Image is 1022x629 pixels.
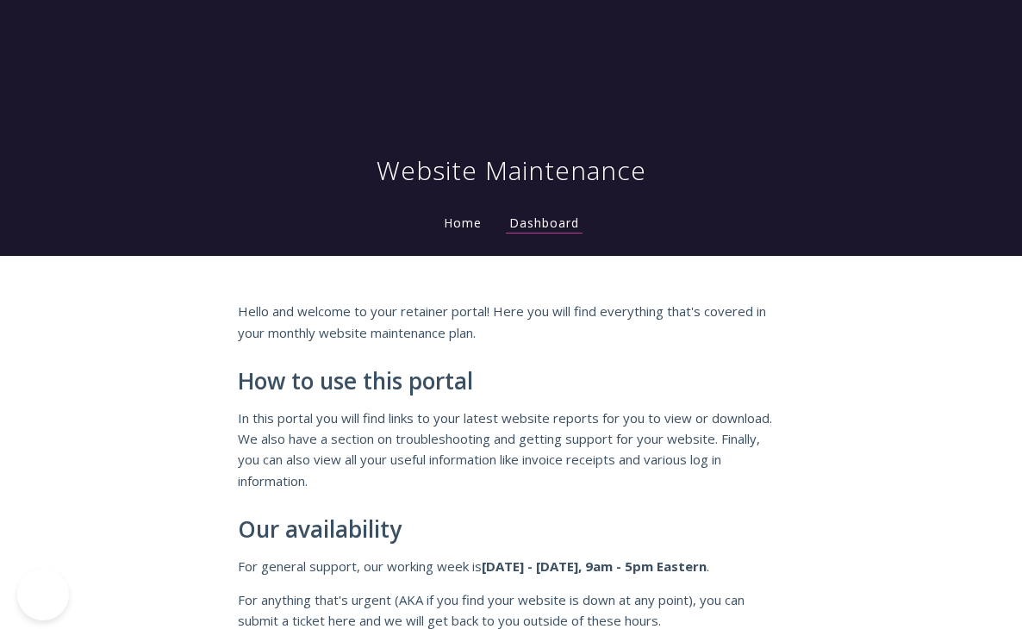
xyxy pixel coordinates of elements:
[482,557,707,575] strong: [DATE] - [DATE], 9am - 5pm Eastern
[440,215,485,231] a: Home
[238,517,784,543] h2: Our availability
[17,569,69,620] iframe: Toggle Customer Support
[377,153,646,188] h1: Website Maintenance
[238,556,784,576] p: For general support, our working week is .
[506,215,583,234] a: Dashboard
[238,301,784,343] p: Hello and welcome to your retainer portal! Here you will find everything that's covered in your m...
[238,408,784,492] p: In this portal you will find links to your latest website reports for you to view or download. We...
[238,369,784,395] h2: How to use this portal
